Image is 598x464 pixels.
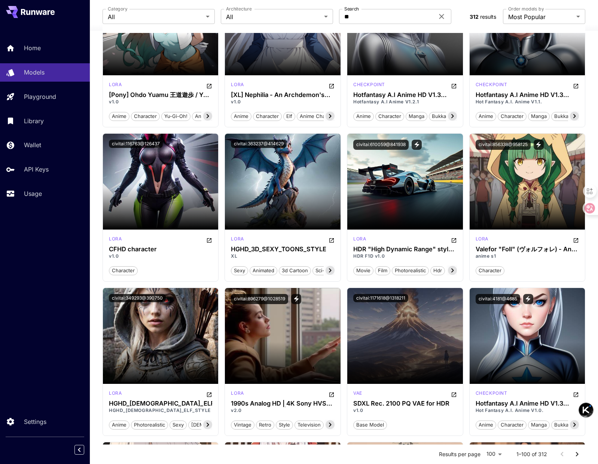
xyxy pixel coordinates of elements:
[392,267,428,275] span: photorealistic
[231,421,254,429] span: vintage
[231,266,248,275] button: sexy
[353,420,387,430] button: base model
[498,420,527,430] button: character
[329,390,335,399] button: Open in CivitAI
[476,91,579,98] div: Hotfantasy A.I Anime HD V1.3 720p
[476,407,579,414] p: Hot Fantasy A.I. Anime V1.0.
[528,113,549,120] span: manga
[476,236,488,245] div: Pony
[253,113,281,120] span: character
[573,81,579,90] button: Open in CivitAI
[498,421,526,429] span: character
[109,98,213,105] p: v1.0
[312,266,332,275] button: sci-fi
[498,111,527,121] button: character
[375,111,404,121] button: character
[344,6,359,12] label: Search
[24,92,56,101] p: Playground
[109,407,213,414] p: HGHD_[DEMOGRAPHIC_DATA]_ELF_STYLE
[353,294,408,302] button: civitai:1171618@1318211
[354,267,373,275] span: movie
[109,253,213,260] p: v1.0
[161,111,190,121] button: yu-gi-oh!
[231,91,335,98] div: [XL] Nephilia - An Archdemon's Dilemma: How to Love Your Elf Bride (Madome)
[476,236,488,242] p: lora
[353,266,373,275] button: movie
[231,81,244,90] div: SDXL 1.0
[523,294,533,304] button: View trigger words
[476,390,507,399] div: SD 1.5
[109,400,213,407] h3: HGHD_[DEMOGRAPHIC_DATA]_ELF_STYLE_XL.v9
[476,253,579,260] p: anime s1
[109,91,213,98] h3: [Pony] Ohdo Yuamu 王道遊歩 / Yu-Gi-Oh!
[231,407,335,414] p: v2.0
[109,113,129,120] span: anime
[109,390,122,399] div: SDXL 1.0
[253,111,282,121] button: character
[354,113,373,120] span: anime
[24,43,41,52] p: Home
[231,111,251,121] button: anime
[375,266,390,275] button: film
[24,140,41,149] p: Wallet
[353,236,366,245] div: FLUX.1 D
[284,113,295,120] span: elf
[24,116,44,125] p: Library
[476,400,579,407] h3: Hotfantasy A.I Anime HD V1.3 720p
[412,140,422,150] button: View trigger words
[109,81,122,88] p: lora
[353,390,362,397] p: vae
[109,420,129,430] button: anime
[109,246,213,253] div: CFHD character
[534,140,544,150] button: View trigger words
[109,236,122,245] div: SD 1.5
[498,113,526,120] span: character
[283,111,295,121] button: elf
[297,113,341,120] span: anime character
[431,267,445,275] span: hdr
[231,91,335,98] h3: [XL] Nephilia - An Archdemon's Dilemma: How to Love Your Elf Bride ([PERSON_NAME])
[476,81,507,90] div: SD 1.5
[231,236,244,242] p: lora
[406,111,427,121] button: manga
[476,246,579,253] h3: Valefor "Foll" (ヴォルフォレ) - An Archdemon's Dilemma: How to Love Your Elf Bride (Maou no Ore ga Dore...
[276,420,293,430] button: style
[353,98,457,105] p: Hotfantasy A.I Anime V1.2.1
[353,81,385,90] div: SD 1.5
[231,253,335,260] p: XL
[480,13,496,20] span: results
[476,294,520,304] button: civitai:4181@4685
[109,400,213,407] div: HGHD_FEMALE_ELF_STYLE_XL.v9
[551,420,577,430] button: bukkake
[24,165,49,174] p: API Keys
[250,267,277,275] span: animated
[528,111,550,121] button: manga
[170,420,187,430] button: sexy
[451,81,457,90] button: Open in CivitAI
[353,390,362,399] div: SDXL 1.0
[131,113,159,120] span: character
[131,421,168,429] span: photorealistic
[476,267,504,275] span: character
[256,421,274,429] span: retro
[552,113,577,120] span: bukkake
[206,390,212,399] button: Open in CivitAI
[451,236,457,245] button: Open in CivitAI
[476,140,531,150] button: civitai:856338@958125
[231,113,251,120] span: anime
[353,236,366,242] p: lora
[516,451,547,458] p: 1–100 of 312
[279,267,311,275] span: 3d cartoon
[353,140,409,150] button: civitai:610059@841938
[295,420,324,430] button: television
[108,12,203,21] span: All
[279,266,311,275] button: 3d cartoon
[476,113,496,120] span: anime
[231,400,335,407] div: 1990s Analog HD | 4K Sony HVS LORA | FLUX.D
[231,246,335,253] h3: HGHD_3D_SEXY_TOONS_STYLE
[329,81,335,90] button: Open in CivitAI
[250,266,277,275] button: animated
